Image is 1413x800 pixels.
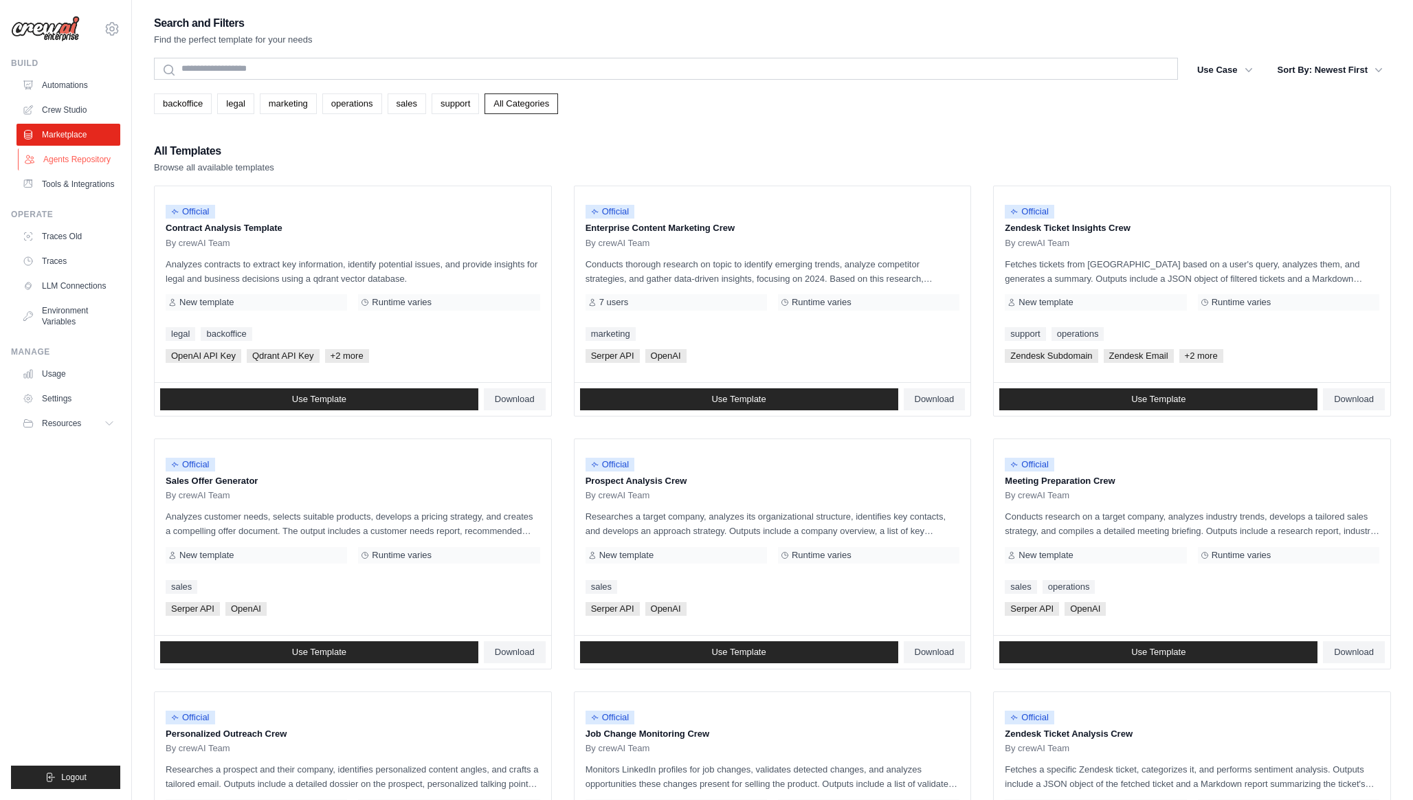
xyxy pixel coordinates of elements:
[1005,327,1045,341] a: support
[11,16,80,42] img: Logo
[1005,221,1379,235] p: Zendesk Ticket Insights Crew
[1005,711,1054,724] span: Official
[999,388,1317,410] a: Use Template
[388,93,426,114] a: sales
[154,33,313,47] p: Find the perfect template for your needs
[11,58,120,69] div: Build
[11,209,120,220] div: Operate
[372,297,432,308] span: Runtime varies
[166,743,230,754] span: By crewAI Team
[166,727,540,741] p: Personalized Outreach Crew
[586,221,960,235] p: Enterprise Content Marketing Crew
[16,300,120,333] a: Environment Variables
[11,346,120,357] div: Manage
[1005,743,1069,754] span: By crewAI Team
[18,148,122,170] a: Agents Repository
[325,349,369,363] span: +2 more
[792,550,852,561] span: Runtime varies
[586,580,617,594] a: sales
[645,602,687,616] span: OpenAI
[225,602,267,616] span: OpenAI
[166,602,220,616] span: Serper API
[11,766,120,789] button: Logout
[1104,349,1174,363] span: Zendesk Email
[599,297,629,308] span: 7 users
[1334,394,1374,405] span: Download
[645,349,687,363] span: OpenAI
[1005,509,1379,538] p: Conducts research on a target company, analyzes industry trends, develops a tailored sales strate...
[1019,550,1073,561] span: New template
[166,327,195,341] a: legal
[154,93,212,114] a: backoffice
[16,225,120,247] a: Traces Old
[580,388,898,410] a: Use Template
[166,238,230,249] span: By crewAI Team
[166,257,540,286] p: Analyzes contracts to extract key information, identify potential issues, and provide insights fo...
[586,762,960,791] p: Monitors LinkedIn profiles for job changes, validates detected changes, and analyzes opportunitie...
[260,93,317,114] a: marketing
[495,394,535,405] span: Download
[1131,647,1186,658] span: Use Template
[1189,58,1261,82] button: Use Case
[915,394,955,405] span: Download
[485,93,558,114] a: All Categories
[16,74,120,96] a: Automations
[166,509,540,538] p: Analyzes customer needs, selects suitable products, develops a pricing strategy, and creates a co...
[1005,602,1059,616] span: Serper API
[166,580,197,594] a: sales
[42,418,81,429] span: Resources
[586,327,636,341] a: marketing
[160,388,478,410] a: Use Template
[1052,327,1104,341] a: operations
[586,257,960,286] p: Conducts thorough research on topic to identify emerging trends, analyze competitor strategies, a...
[154,161,274,175] p: Browse all available templates
[580,641,898,663] a: Use Template
[16,99,120,121] a: Crew Studio
[1131,394,1186,405] span: Use Template
[247,349,320,363] span: Qdrant API Key
[1005,490,1069,501] span: By crewAI Team
[1005,474,1379,488] p: Meeting Preparation Crew
[16,412,120,434] button: Resources
[586,205,635,219] span: Official
[1269,58,1391,82] button: Sort By: Newest First
[16,363,120,385] a: Usage
[166,762,540,791] p: Researches a prospect and their company, identifies personalized content angles, and crafts a tai...
[586,509,960,538] p: Researches a target company, analyzes its organizational structure, identifies key contacts, and ...
[217,93,254,114] a: legal
[154,142,274,161] h2: All Templates
[1005,349,1098,363] span: Zendesk Subdomain
[61,772,87,783] span: Logout
[16,173,120,195] a: Tools & Integrations
[599,550,654,561] span: New template
[179,297,234,308] span: New template
[484,641,546,663] a: Download
[322,93,382,114] a: operations
[292,647,346,658] span: Use Template
[711,647,766,658] span: Use Template
[166,205,215,219] span: Official
[166,474,540,488] p: Sales Offer Generator
[166,458,215,471] span: Official
[16,124,120,146] a: Marketplace
[1065,602,1106,616] span: OpenAI
[999,641,1317,663] a: Use Template
[1005,257,1379,286] p: Fetches tickets from [GEOGRAPHIC_DATA] based on a user's query, analyzes them, and generates a su...
[915,647,955,658] span: Download
[16,275,120,297] a: LLM Connections
[154,14,313,33] h2: Search and Filters
[711,394,766,405] span: Use Template
[1005,727,1379,741] p: Zendesk Ticket Analysis Crew
[586,727,960,741] p: Job Change Monitoring Crew
[1005,762,1379,791] p: Fetches a specific Zendesk ticket, categorizes it, and performs sentiment analysis. Outputs inclu...
[166,490,230,501] span: By crewAI Team
[1005,580,1036,594] a: sales
[166,221,540,235] p: Contract Analysis Template
[586,743,650,754] span: By crewAI Team
[586,458,635,471] span: Official
[1212,550,1271,561] span: Runtime varies
[904,641,966,663] a: Download
[166,711,215,724] span: Official
[372,550,432,561] span: Runtime varies
[904,388,966,410] a: Download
